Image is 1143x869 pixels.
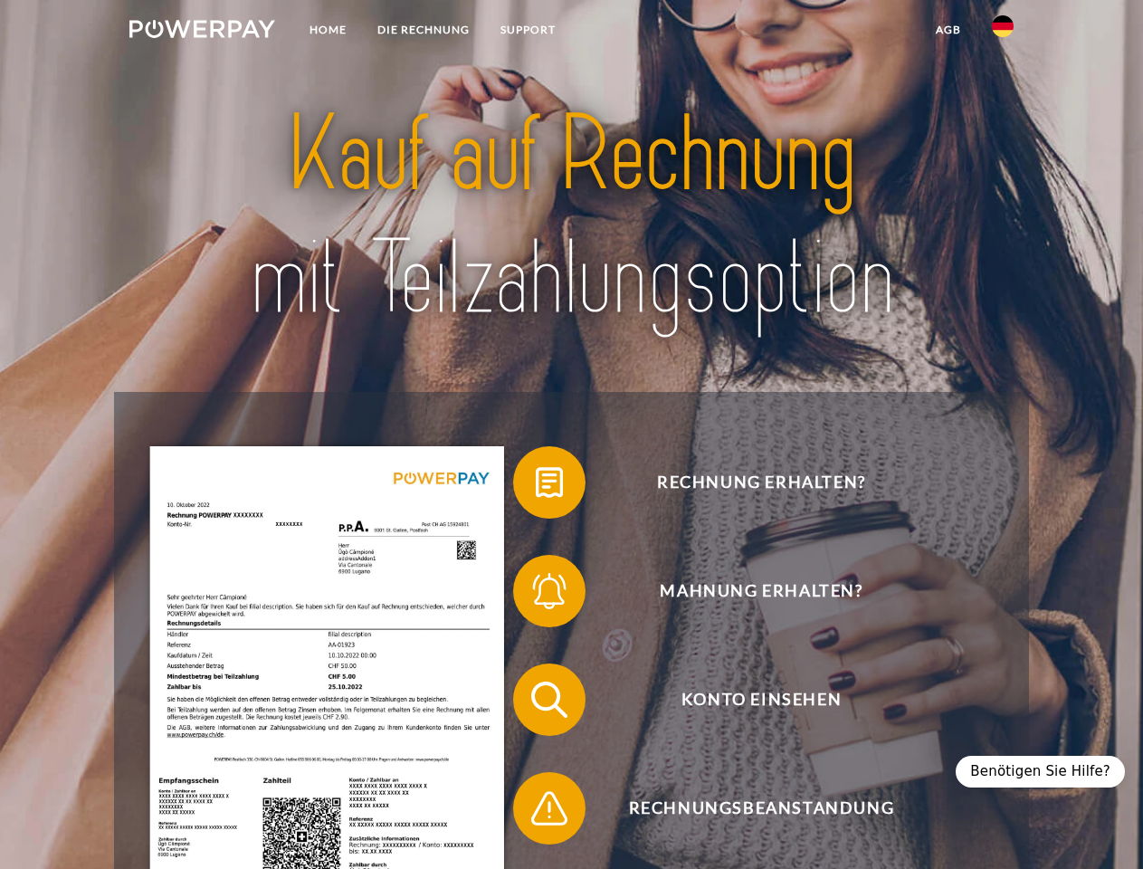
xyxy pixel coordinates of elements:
span: Rechnungsbeanstandung [539,772,983,845]
span: Rechnung erhalten? [539,446,983,519]
img: title-powerpay_de.svg [173,87,970,347]
button: Mahnung erhalten? [513,555,984,627]
a: Home [294,14,362,46]
img: qb_bill.svg [527,460,572,505]
span: Konto einsehen [539,664,983,736]
a: DIE RECHNUNG [362,14,485,46]
img: de [992,15,1014,37]
img: qb_bell.svg [527,568,572,614]
button: Rechnung erhalten? [513,446,984,519]
img: qb_warning.svg [527,786,572,831]
span: Mahnung erhalten? [539,555,983,627]
img: logo-powerpay-white.svg [129,20,275,38]
button: Rechnungsbeanstandung [513,772,984,845]
a: agb [920,14,976,46]
button: Konto einsehen [513,664,984,736]
img: qb_search.svg [527,677,572,722]
div: Benötigen Sie Hilfe? [956,756,1125,788]
a: SUPPORT [485,14,571,46]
